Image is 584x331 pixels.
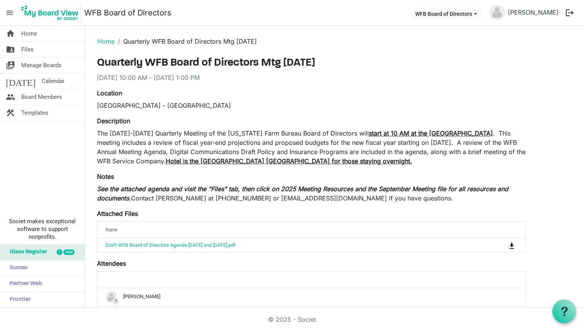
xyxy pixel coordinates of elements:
span: Societ makes exceptional software to support nonprofits. [3,217,81,241]
td: Draft WFB Board of Directors Agenda 9-18 and 9-19-2025.pdf is template cell column header Name [97,238,477,252]
label: Attached Files [97,209,138,218]
span: construction [6,105,15,121]
td: is Command column column header [477,238,525,252]
em: See the attached agenda and visit the "Files" tab, then click on 2025 Meeting Resources and the S... [97,185,508,202]
label: Description [97,116,130,126]
h3: Quarterly WFB Board of Directors Mtg [DATE] [97,57,526,70]
span: menu [2,5,17,20]
label: Attendees [97,259,126,268]
span: Name [105,227,117,233]
a: Home [97,37,115,45]
img: My Board View Logo [19,3,81,22]
span: Hotel is the [GEOGRAPHIC_DATA] [GEOGRAPHIC_DATA] for those staying overnight. [166,157,412,165]
span: switch_account [6,58,15,73]
button: logout [562,5,578,21]
label: Location [97,88,122,98]
button: Download [506,240,517,251]
span: Glass Register [6,244,47,260]
td: ?Bailey Moon is template cell column header [97,306,525,324]
div: [DATE] 10:00 AM - [DATE] 1:00 PM [97,73,526,82]
li: Quarterly WFB Board of Directors Mtg [DATE] [115,37,257,46]
span: Frontier [6,292,31,307]
img: no-profile-picture.svg [489,5,505,20]
span: Board Members [21,89,62,105]
a: My Board View Logo [19,3,84,22]
span: home [6,26,15,41]
span: folder_shared [6,42,15,57]
div: [GEOGRAPHIC_DATA] - [GEOGRAPHIC_DATA] [97,101,526,110]
a: [PERSON_NAME] [505,5,562,20]
span: ? [112,298,119,305]
p: Contact [PERSON_NAME] at [PHONE_NUMBER] or [EMAIL_ADDRESS][DOMAIN_NAME] if you have questions. [97,184,526,203]
span: Files [21,42,34,57]
p: The [DATE]-[DATE] Quarterly Meeting of the [US_STATE] Farm Bureau Board of Directors will . This ... [97,129,526,166]
a: © 2025 - Societ [268,316,316,323]
span: [DATE] [6,73,36,89]
span: people [6,89,15,105]
span: Templates [21,105,48,121]
span: Calendar [42,73,65,89]
div: [PERSON_NAME] [105,291,517,303]
td: ?Anne Lawrence is template cell column header [97,288,525,306]
span: Home [21,26,37,41]
button: WFB Board of Directors dropdownbutton [410,8,482,19]
span: Sumac [6,260,28,276]
div: new [63,250,75,255]
label: Notes [97,172,114,181]
span: Manage Boards [21,58,61,73]
span: start at 10 AM at the [GEOGRAPHIC_DATA] [369,129,493,137]
a: Draft WFB Board of Directors Agenda [DATE] and [DATE].pdf [105,242,236,248]
img: no-profile-picture.svg [105,291,117,303]
a: WFB Board of Directors [84,5,171,20]
span: Partner Web [6,276,42,292]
